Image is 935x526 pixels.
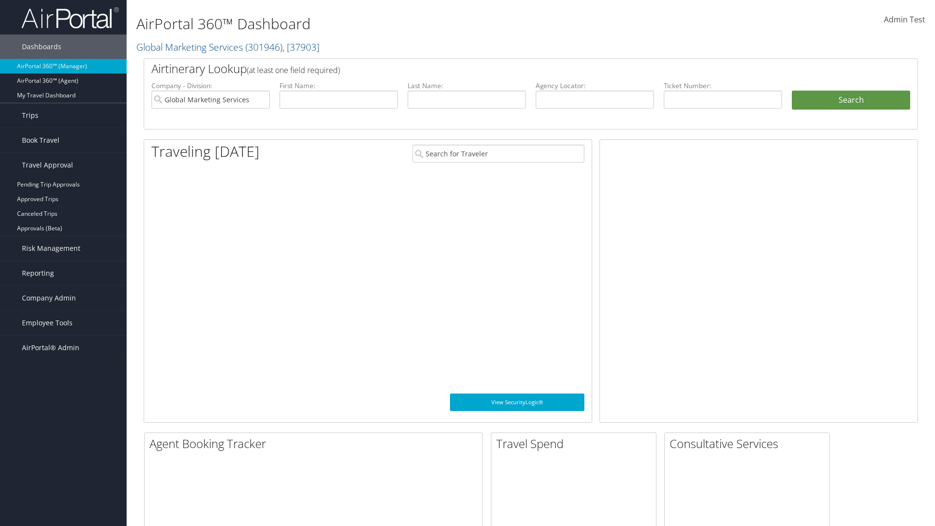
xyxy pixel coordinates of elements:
span: Company Admin [22,286,76,310]
h1: Traveling [DATE] [151,141,260,162]
input: Search for Traveler [412,145,584,163]
img: airportal-logo.png [21,6,119,29]
a: Admin Test [884,5,925,35]
a: Global Marketing Services [136,40,319,54]
span: Trips [22,103,38,128]
label: Agency Locator: [536,81,654,91]
label: Company - Division: [151,81,270,91]
button: Search [792,91,910,110]
span: Travel Approval [22,153,73,177]
h2: Travel Spend [496,435,656,452]
span: , [ 37903 ] [282,40,319,54]
h2: Airtinerary Lookup [151,60,846,77]
span: ( 301946 ) [245,40,282,54]
h1: AirPortal 360™ Dashboard [136,14,662,34]
span: Admin Test [884,14,925,25]
span: Book Travel [22,128,59,152]
label: Ticket Number: [664,81,782,91]
h2: Consultative Services [670,435,829,452]
label: First Name: [280,81,398,91]
span: Employee Tools [22,311,73,335]
a: View SecurityLogic® [450,394,584,411]
label: Last Name: [408,81,526,91]
span: (at least one field required) [247,65,340,75]
span: Risk Management [22,236,80,261]
span: Reporting [22,261,54,285]
span: AirPortal® Admin [22,336,79,360]
span: Dashboards [22,35,61,59]
h2: Agent Booking Tracker [150,435,482,452]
